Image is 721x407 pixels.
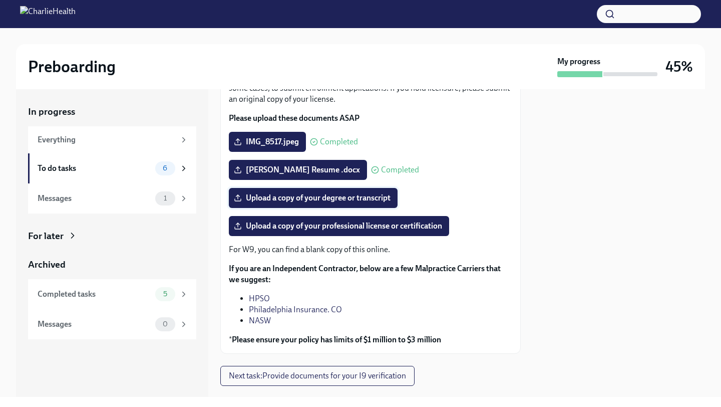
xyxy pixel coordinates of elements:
div: For later [28,230,64,243]
label: [PERSON_NAME] Resume .docx [229,160,367,180]
a: Archived [28,258,196,271]
span: 1 [158,194,173,202]
strong: If you are an Independent Contractor, below are a few Malpractice Carriers that we suggest: [229,264,501,284]
a: NASW [249,316,271,325]
a: For later [28,230,196,243]
strong: Please upload these documents ASAP [229,113,359,123]
a: Messages0 [28,309,196,339]
span: Next task : Provide documents for your I9 verification [229,371,406,381]
div: Messages [38,319,151,330]
span: IMG_8517.jpeg [236,137,299,147]
a: Messages1 [28,183,196,214]
h2: Preboarding [28,57,116,77]
div: Everything [38,134,175,145]
a: Completed tasks5 [28,279,196,309]
button: Next task:Provide documents for your I9 verification [220,366,415,386]
span: Upload a copy of your degree or transcript [236,193,391,203]
span: [PERSON_NAME] Resume .docx [236,165,360,175]
a: Philadelphia Insurance. CO [249,305,342,314]
span: Completed [381,166,419,174]
span: 0 [157,320,174,328]
label: Upload a copy of your professional license or certification [229,216,449,236]
div: Completed tasks [38,289,151,300]
div: To do tasks [38,163,151,174]
span: Completed [320,138,358,146]
a: Everything [28,126,196,153]
a: To do tasks6 [28,153,196,183]
div: Messages [38,193,151,204]
a: In progress [28,105,196,118]
label: IMG_8517.jpeg [229,132,306,152]
p: For W9, you can find a blank copy of this online. [229,244,512,255]
label: Upload a copy of your degree or transcript [229,188,398,208]
a: HPSO [249,294,270,303]
strong: Please ensure your policy has limits of $1 million to $3 million [232,335,441,344]
img: CharlieHealth [20,6,76,22]
span: Upload a copy of your professional license or certification [236,221,442,231]
h3: 45% [665,58,693,76]
strong: My progress [557,56,600,67]
span: 6 [157,164,173,172]
span: 5 [157,290,173,298]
